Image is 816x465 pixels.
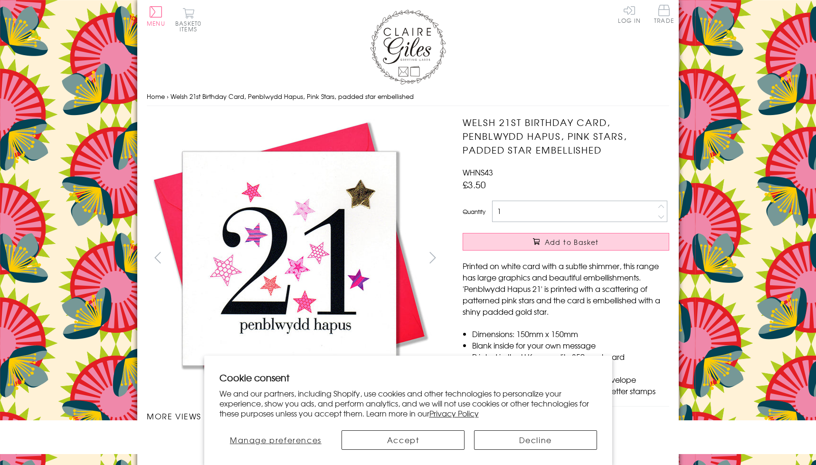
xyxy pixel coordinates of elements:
p: We and our partners, including Shopify, use cookies and other technologies to personalize your ex... [219,388,597,418]
img: Claire Giles Greetings Cards [370,10,446,85]
span: Trade [654,5,674,23]
button: Basket0 items [175,8,201,32]
span: Welsh 21st Birthday Card, Penblwydd Hapus, Pink Stars, padded star embellished [171,92,414,101]
a: Home [147,92,165,101]
span: Manage preferences [230,434,322,446]
span: 0 items [180,19,201,33]
li: Dimensions: 150mm x 150mm [472,328,669,339]
nav: breadcrumbs [147,87,669,107]
button: Accept [342,430,465,450]
h1: Welsh 21st Birthday Card, Penblwydd Hapus, Pink Stars, padded star embellished [463,116,669,156]
li: Printed in the U.K on quality 350gsm board [472,351,669,362]
button: next [422,247,444,268]
p: Printed on white card with a subtle shimmer, this range has large graphics and beautiful embellis... [463,260,669,317]
label: Quantity [463,207,485,216]
span: Add to Basket [545,237,599,247]
a: Trade [654,5,674,25]
img: Welsh 21st Birthday Card, Penblwydd Hapus, Pink Stars, padded star embellished [147,116,432,401]
span: › [167,92,169,101]
button: Menu [147,6,165,26]
h3: More views [147,410,444,422]
a: Log In [618,5,641,23]
h2: Cookie consent [219,371,597,384]
span: WHNS43 [463,166,493,178]
button: Manage preferences [219,430,332,450]
a: Privacy Policy [429,407,479,419]
span: £3.50 [463,178,486,191]
span: Menu [147,19,165,28]
li: Blank inside for your own message [472,339,669,351]
button: Add to Basket [463,233,669,251]
button: Decline [474,430,597,450]
button: prev [147,247,168,268]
